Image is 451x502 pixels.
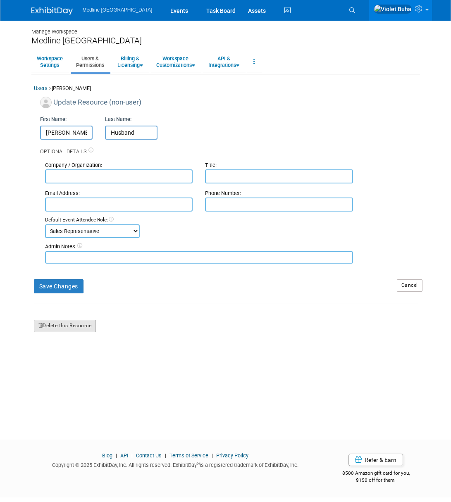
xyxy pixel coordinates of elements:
[203,52,245,72] a: API &Integrations
[83,7,153,13] span: Medline [GEOGRAPHIC_DATA]
[31,21,420,36] div: Manage Workspace
[129,452,135,459] span: |
[34,85,48,91] a: Users
[332,477,420,484] div: $150 off for them.
[114,452,119,459] span: |
[197,462,200,466] sup: ®
[40,97,418,112] div: Update Resource (non-user)
[45,243,353,251] div: Admin Notes:
[120,452,128,459] a: API
[31,36,420,46] div: Medline [GEOGRAPHIC_DATA]
[105,126,157,140] input: Last Name
[205,190,353,197] div: Phone Number:
[169,452,208,459] a: Terms of Service
[31,459,320,469] div: Copyright © 2025 ExhibitDay, Inc. All rights reserved. ExhibitDay is a registered trademark of Ex...
[34,320,96,332] button: Delete this Resource
[34,85,418,97] div: [PERSON_NAME]
[210,452,215,459] span: |
[397,279,422,292] a: Cancel
[40,97,52,108] img: Associate-Profile-5.png
[71,52,110,72] a: Users &Permissions
[34,279,84,293] button: Save Changes
[151,52,200,72] a: WorkspaceCustomizations
[45,162,193,169] div: Company / Organization:
[40,126,93,140] input: First Name
[31,52,68,72] a: WorkspaceSettings
[332,464,420,483] div: $500 Amazon gift card for you,
[374,5,412,14] img: Violet Buha
[216,452,248,459] a: Privacy Policy
[163,452,168,459] span: |
[45,190,193,197] div: Email Address:
[205,162,353,169] div: Title:
[136,452,162,459] a: Contact Us
[40,140,418,156] div: Optional Details:
[40,116,67,124] label: First Name:
[102,452,112,459] a: Blog
[105,116,131,124] label: Last Name:
[45,217,418,224] div: Default Event Attendee Role:
[31,7,73,15] img: ExhibitDay
[348,454,403,466] a: Refer & Earn
[112,52,148,72] a: Billing &Licensing
[49,85,52,91] span: >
